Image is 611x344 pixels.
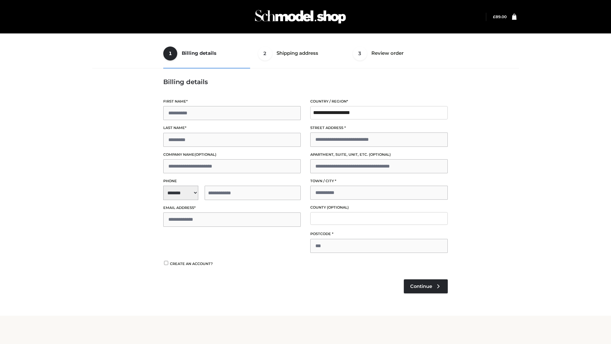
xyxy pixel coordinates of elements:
[163,78,448,86] h3: Billing details
[310,204,448,211] label: County
[310,178,448,184] label: Town / City
[163,152,301,158] label: Company name
[369,152,391,157] span: (optional)
[253,4,348,29] img: Schmodel Admin 964
[163,178,301,184] label: Phone
[310,152,448,158] label: Apartment, suite, unit, etc.
[163,98,301,104] label: First name
[170,262,213,266] span: Create an account?
[163,261,169,265] input: Create an account?
[310,98,448,104] label: Country / Region
[493,14,495,19] span: £
[163,205,301,211] label: Email address
[194,152,216,157] span: (optional)
[310,125,448,131] label: Street address
[410,283,432,289] span: Continue
[493,14,507,19] bdi: 89.00
[163,125,301,131] label: Last name
[327,205,349,210] span: (optional)
[493,14,507,19] a: £89.00
[404,279,448,293] a: Continue
[310,231,448,237] label: Postcode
